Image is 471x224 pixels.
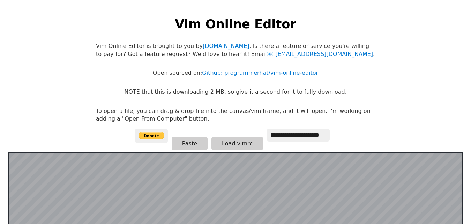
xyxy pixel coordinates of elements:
a: [DOMAIN_NAME] [203,43,249,49]
p: To open a file, you can drag & drop file into the canvas/vim frame, and it will open. I'm working... [96,107,375,123]
p: NOTE that this is downloading 2 MB, so give it a second for it to fully download. [124,88,346,96]
h1: Vim Online Editor [175,15,296,32]
a: Github: programmerhat/vim-online-editor [202,70,318,76]
button: Load vimrc [211,137,263,150]
p: Open sourced on: [153,69,318,77]
button: Paste [172,137,208,150]
p: Vim Online Editor is brought to you by . Is there a feature or service you're willing to pay for?... [96,42,375,58]
a: [EMAIL_ADDRESS][DOMAIN_NAME] [267,51,373,57]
